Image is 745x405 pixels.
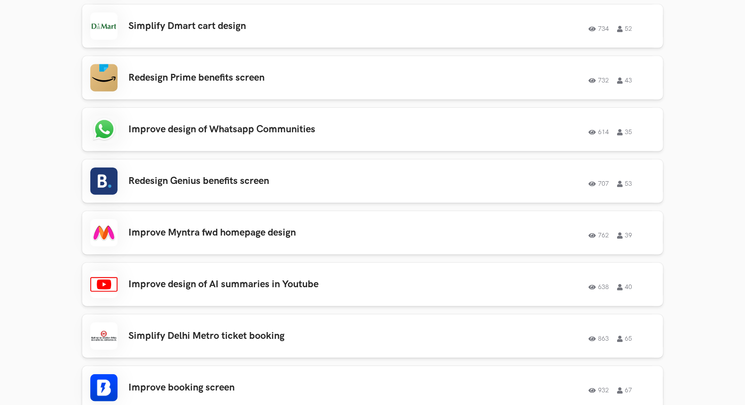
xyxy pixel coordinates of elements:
span: 35 [617,129,632,135]
span: 863 [588,336,609,342]
a: Redesign Genius benefits screen 707 53 [82,159,663,203]
span: 932 [588,387,609,394]
h3: Simplify Delhi Metro ticket booking [128,330,386,342]
h3: Improve design of AI summaries in Youtube [128,279,386,290]
span: 52 [617,26,632,32]
h3: Improve design of Whatsapp Communities [128,124,386,135]
h3: Improve booking screen [128,382,386,394]
span: 65 [617,336,632,342]
span: 614 [588,129,609,135]
span: 53 [617,181,632,187]
span: 734 [588,26,609,32]
span: 762 [588,232,609,239]
a: Improve Myntra fwd homepage design 762 39 [82,211,663,255]
span: 40 [617,284,632,290]
span: 43 [617,77,632,84]
h3: Improve Myntra fwd homepage design [128,227,386,239]
span: 638 [588,284,609,290]
a: Improve design of AI summaries in Youtube 638 40 [82,263,663,306]
span: 67 [617,387,632,394]
span: 39 [617,232,632,239]
h3: Simplify Dmart cart design [128,20,386,32]
a: Redesign Prime benefits screen 732 43 [82,56,663,100]
a: Improve design of Whatsapp Communities 614 35 [82,108,663,151]
a: Simplify Dmart cart design 734 52 [82,5,663,48]
span: 707 [588,181,609,187]
span: 732 [588,77,609,84]
h3: Redesign Prime benefits screen [128,72,386,84]
h3: Redesign Genius benefits screen [128,175,386,187]
a: Simplify Delhi Metro ticket booking 863 65 [82,314,663,358]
